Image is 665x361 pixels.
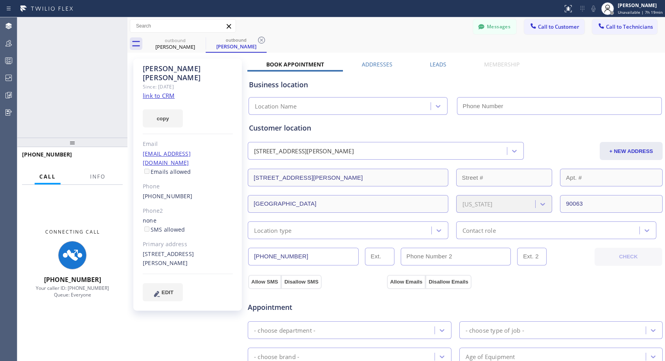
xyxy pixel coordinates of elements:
[457,97,662,115] input: Phone Number
[146,43,205,50] div: [PERSON_NAME]
[143,92,175,99] a: link to CRM
[130,20,236,32] input: Search
[281,275,322,289] button: Disallow SMS
[606,23,653,30] span: Call to Technicians
[255,102,297,111] div: Location Name
[484,61,519,68] label: Membership
[387,275,426,289] button: Allow Emails
[162,289,173,295] span: EDIT
[36,285,109,298] span: Your caller ID: [PHONE_NUMBER] Queue: Everyone
[618,2,663,9] div: [PERSON_NAME]
[430,61,446,68] label: Leads
[362,61,392,68] label: Addresses
[249,123,661,133] div: Customer location
[143,216,233,234] div: none
[206,43,266,50] div: [PERSON_NAME]
[595,248,662,266] button: CHECK
[143,182,233,191] div: Phone
[206,37,266,43] div: outbound
[248,275,281,289] button: Allow SMS
[143,150,191,166] a: [EMAIL_ADDRESS][DOMAIN_NAME]
[426,275,472,289] button: Disallow Emails
[143,168,191,175] label: Emails allowed
[146,35,205,53] div: Jess Aguirre
[618,9,663,15] span: Unavailable | 7h 19min
[45,228,100,235] span: Connecting Call
[143,64,233,82] div: [PERSON_NAME] [PERSON_NAME]
[365,248,394,265] input: Ext.
[466,326,524,335] div: - choose type of job -
[588,3,599,14] button: Mute
[473,19,516,34] button: Messages
[401,248,511,265] input: Phone Number 2
[144,227,149,232] input: SMS allowed
[266,61,324,68] label: Book Appointment
[254,226,292,235] div: Location type
[538,23,579,30] span: Call to Customer
[254,147,354,156] div: [STREET_ADDRESS][PERSON_NAME]
[560,195,663,213] input: ZIP
[22,151,72,158] span: [PHONE_NUMBER]
[466,352,515,361] div: Age of Equipment
[254,352,299,361] div: - choose brand -
[254,326,315,335] div: - choose department -
[143,192,193,200] a: [PHONE_NUMBER]
[248,169,448,186] input: Address
[143,206,233,215] div: Phone2
[456,169,553,186] input: Street #
[248,302,385,313] span: Appointment
[143,250,233,268] div: [STREET_ADDRESS][PERSON_NAME]
[44,275,101,284] span: [PHONE_NUMBER]
[206,35,266,52] div: Jess Aguirre
[90,173,105,180] span: Info
[248,195,448,213] input: City
[462,226,496,235] div: Contact role
[592,19,657,34] button: Call to Technicians
[560,169,663,186] input: Apt. #
[143,82,233,91] div: Since: [DATE]
[144,169,149,174] input: Emails allowed
[85,169,110,184] button: Info
[248,248,359,265] input: Phone Number
[524,19,584,34] button: Call to Customer
[143,283,183,301] button: EDIT
[39,173,56,180] span: Call
[35,169,61,184] button: Call
[517,248,547,265] input: Ext. 2
[249,79,661,90] div: Business location
[143,240,233,249] div: Primary address
[143,140,233,149] div: Email
[146,37,205,43] div: outbound
[143,109,183,127] button: copy
[143,226,185,233] label: SMS allowed
[600,142,663,160] button: + NEW ADDRESS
